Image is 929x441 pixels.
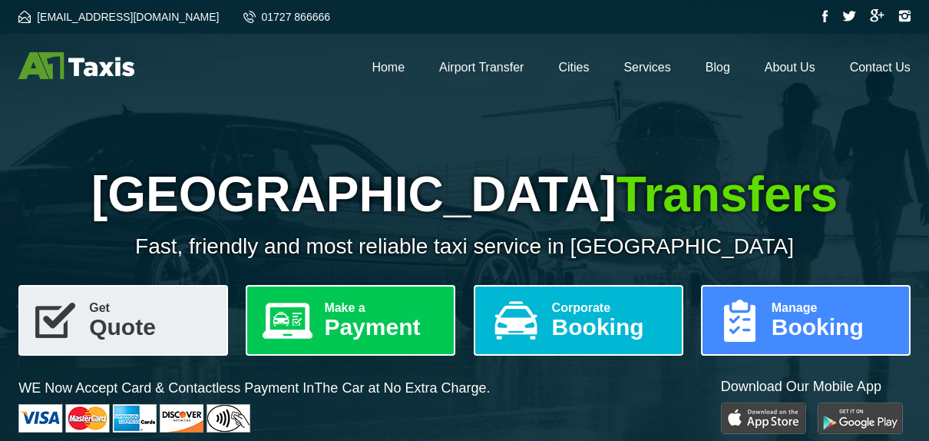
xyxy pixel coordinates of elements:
[818,403,903,434] img: Google Play
[18,379,490,398] p: WE Now Accept Card & Contactless Payment In
[721,403,806,434] img: Play Store
[439,61,524,74] a: Airport Transfer
[617,167,838,222] span: Transfers
[706,61,730,74] a: Blog
[314,380,490,396] span: The Car at No Extra Charge.
[18,285,228,356] a: GetQuote
[474,285,683,356] a: CorporateBooking
[842,11,856,22] img: Twitter
[18,52,134,79] img: A1 Taxis St Albans LTD
[243,11,331,23] a: 01727 866666
[701,285,911,356] a: ManageBooking
[18,166,911,223] h1: [GEOGRAPHIC_DATA]
[850,61,911,74] a: Contact Us
[324,302,441,314] span: Make a
[18,234,911,259] p: Fast, friendly and most reliable taxi service in [GEOGRAPHIC_DATA]
[822,10,828,22] img: Facebook
[18,11,219,23] a: [EMAIL_ADDRESS][DOMAIN_NAME]
[18,404,250,433] img: Cards
[558,61,589,74] a: Cities
[552,302,669,314] span: Corporate
[623,61,670,74] a: Services
[372,61,405,74] a: Home
[765,61,815,74] a: About Us
[89,302,214,314] span: Get
[246,285,455,356] a: Make aPayment
[721,377,911,396] p: Download Our Mobile App
[870,9,884,22] img: Google Plus
[898,10,911,22] img: Instagram
[772,302,897,314] span: Manage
